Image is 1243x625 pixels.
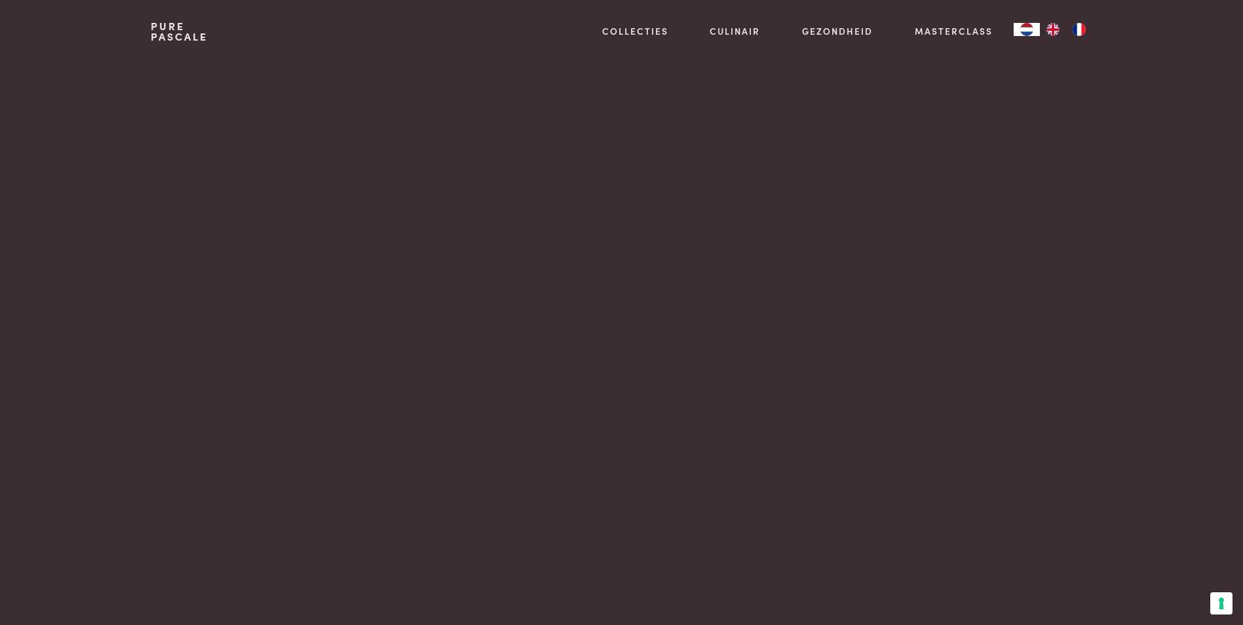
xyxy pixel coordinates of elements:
[802,24,873,38] a: Gezondheid
[1040,23,1066,36] a: EN
[151,21,208,42] a: PurePascale
[1014,23,1092,36] aside: Language selected: Nederlands
[1210,592,1233,615] button: Uw voorkeuren voor toestemming voor trackingtechnologieën
[1014,23,1040,36] div: Language
[710,24,760,38] a: Culinair
[602,24,668,38] a: Collecties
[915,24,993,38] a: Masterclass
[1014,23,1040,36] a: NL
[1066,23,1092,36] a: FR
[1040,23,1092,36] ul: Language list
